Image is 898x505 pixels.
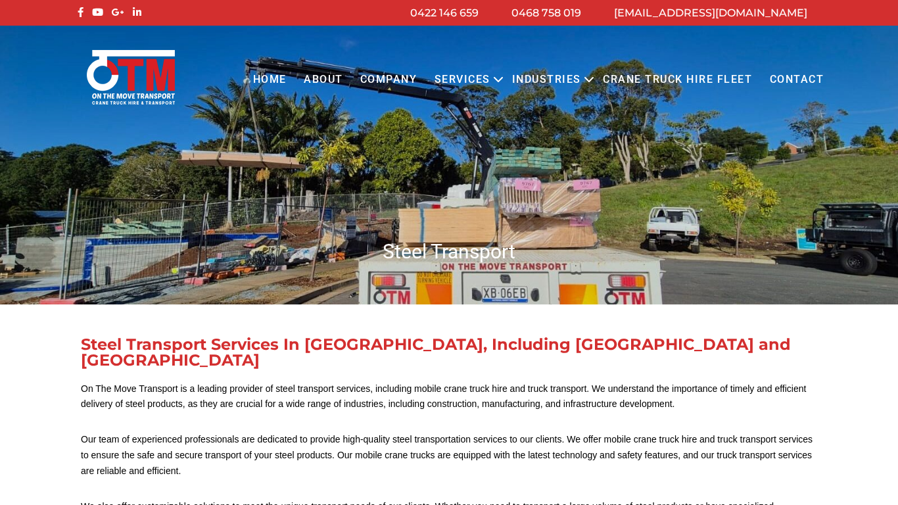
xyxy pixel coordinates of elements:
[74,239,824,264] h1: Steel Transport
[244,62,295,98] a: Home
[410,7,479,19] a: 0422 146 659
[81,337,817,368] div: Steel Transport Services In [GEOGRAPHIC_DATA], Including [GEOGRAPHIC_DATA] and [GEOGRAPHIC_DATA]
[426,62,499,98] a: Services
[81,432,817,479] p: Our team of experienced professionals are dedicated to provide high-quality steel transportation ...
[594,62,761,98] a: Crane Truck Hire Fleet
[352,62,426,98] a: COMPANY
[504,62,590,98] a: Industries
[84,49,177,106] img: Otmtransport
[295,62,352,98] a: About
[614,7,807,19] a: [EMAIL_ADDRESS][DOMAIN_NAME]
[511,7,581,19] a: 0468 758 019
[761,62,832,98] a: Contact
[81,381,817,413] p: On The Move Transport is a leading provider of steel transport services, including mobile crane t...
